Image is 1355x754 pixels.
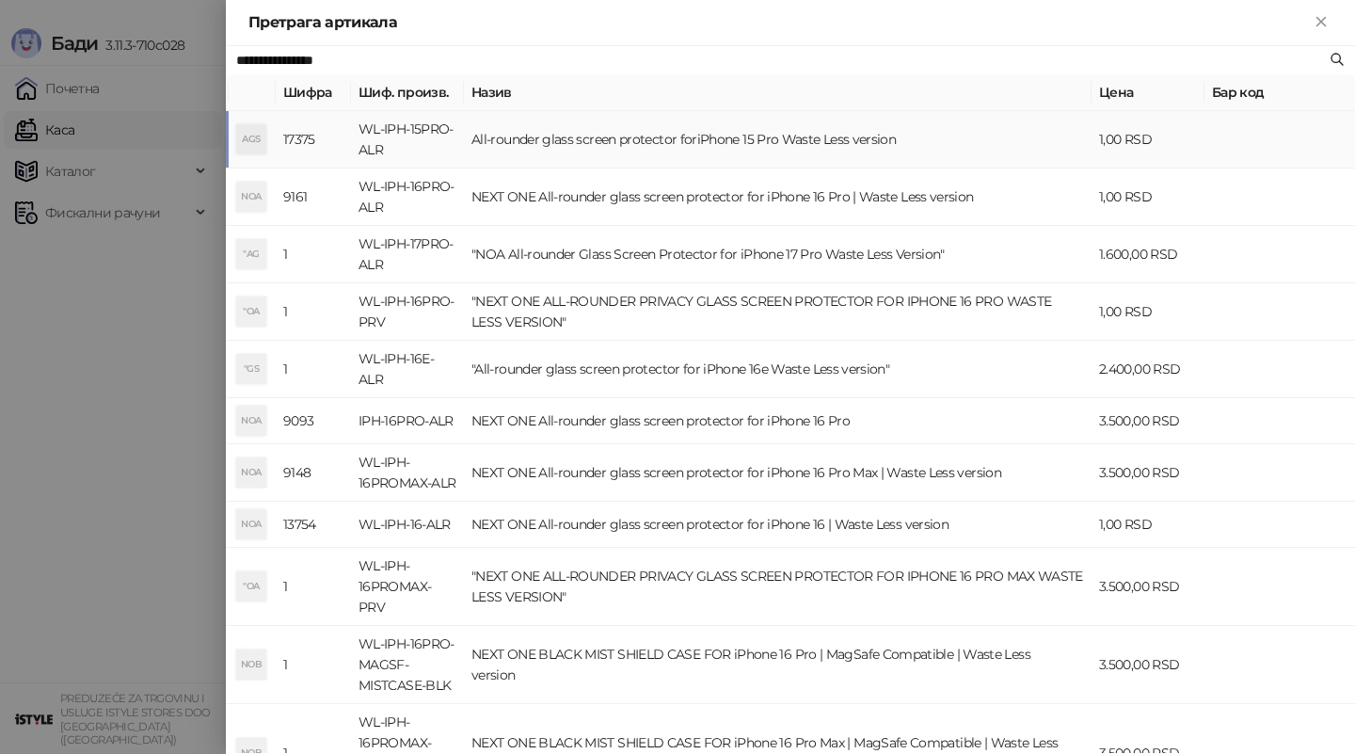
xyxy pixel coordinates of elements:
td: NEXT ONE All-rounder glass screen protector for iPhone 16 | Waste Less version [464,502,1092,548]
td: "All-rounder glass screen protector for iPhone 16e Waste Less version" [464,341,1092,398]
td: 9148 [276,444,351,502]
td: WL-IPH-16PRO-MAGSF-MISTCASE-BLK [351,626,464,704]
td: All-rounder glass screen protector foriPhone 15 Pro Waste Less version [464,111,1092,168]
td: 2.400,00 RSD [1092,341,1204,398]
td: WL-IPH-16PRO- ALR [351,168,464,226]
td: 1 [276,283,351,341]
div: "AG [236,239,266,269]
td: 1,00 RSD [1092,168,1204,226]
td: 1.600,00 RSD [1092,226,1204,283]
div: "GS [236,354,266,384]
td: 1 [276,341,351,398]
div: NOA [236,182,266,212]
td: 13754 [276,502,351,548]
td: "NEXT ONE ALL-ROUNDER PRIVACY GLASS SCREEN PROTECTOR FOR IPHONE 16 PRO WASTE LESS VERSION" [464,283,1092,341]
td: 3.500,00 RSD [1092,398,1204,444]
th: Цена [1092,74,1204,111]
td: 1,00 RSD [1092,502,1204,548]
div: Претрага артикала [248,11,1310,34]
td: 1 [276,626,351,704]
td: WL-IPH-16PROMAX-PRV [351,548,464,626]
td: NEXT ONE BLACK MIST SHIELD CASE FOR iPhone 16 Pro | MagSafe Compatible | Waste Less version [464,626,1092,704]
td: IPH-16PRO-ALR [351,398,464,444]
div: NOA [236,406,266,436]
td: 3.500,00 RSD [1092,626,1204,704]
td: 3.500,00 RSD [1092,548,1204,626]
div: NOA [236,457,266,488]
td: 1,00 RSD [1092,283,1204,341]
th: Бар код [1204,74,1355,111]
td: WL-IPH-16PROMAX-ALR [351,444,464,502]
td: NEXT ONE All-rounder glass screen protector for iPhone 16 Pro Max | Waste Less version [464,444,1092,502]
th: Шифра [276,74,351,111]
div: "OA [236,297,266,327]
td: 1 [276,548,351,626]
div: AGS [236,124,266,154]
td: WL-IPH-15PRO-ALR [351,111,464,168]
button: Close [1310,11,1332,34]
th: Шиф. произв. [351,74,464,111]
th: Назив [464,74,1092,111]
td: WL-IPH-16E-ALR [351,341,464,398]
td: NEXT ONE All-rounder glass screen protector for iPhone 16 Pro [464,398,1092,444]
td: WL-IPH-16PRO-PRV [351,283,464,341]
div: NOB [236,650,266,680]
td: WL-IPH-16-ALR [351,502,464,548]
td: NEXT ONE All-rounder glass screen protector for iPhone 16 Pro | Waste Less version [464,168,1092,226]
td: 17375 [276,111,351,168]
td: 1 [276,226,351,283]
td: "NOA All-rounder Glass Screen Protector for iPhone 17 Pro Waste Less Version" [464,226,1092,283]
td: 1,00 RSD [1092,111,1204,168]
td: WL-IPH-17PRO-ALR [351,226,464,283]
div: NOA [236,509,266,539]
td: "NEXT ONE ALL-ROUNDER PRIVACY GLASS SCREEN PROTECTOR FOR IPHONE 16 PRO MAX WASTE LESS VERSION" [464,548,1092,626]
div: "OA [236,571,266,602]
td: 9161 [276,168,351,226]
td: 9093 [276,398,351,444]
td: 3.500,00 RSD [1092,444,1204,502]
